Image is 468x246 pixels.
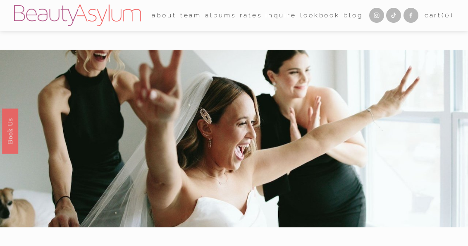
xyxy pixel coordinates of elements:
[386,8,401,23] a: TikTok
[425,10,454,21] a: Cart(0)
[445,11,451,19] span: 0
[14,5,141,26] img: Beauty Asylum | Bridal Hair &amp; Makeup Charlotte &amp; Atlanta
[152,10,177,21] span: about
[152,9,177,22] a: folder dropdown
[180,10,202,21] span: team
[442,11,454,19] span: ( )
[240,9,262,22] a: Rates
[180,9,202,22] a: folder dropdown
[205,9,236,22] a: albums
[300,9,340,22] a: Lookbook
[369,8,384,23] a: Instagram
[2,109,18,154] a: Book Us
[265,9,296,22] a: Inquire
[344,9,363,22] a: Blog
[404,8,418,23] a: Facebook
